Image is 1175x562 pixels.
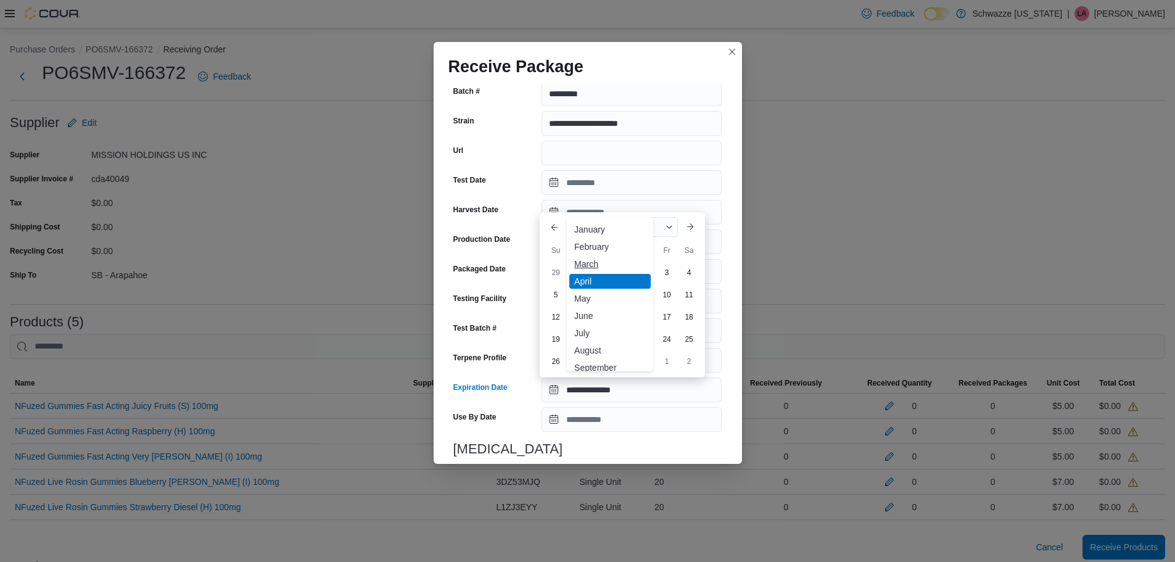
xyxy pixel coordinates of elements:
[569,257,651,271] div: March
[546,263,566,283] div: day-29
[569,274,651,289] div: April
[679,241,699,260] div: Sa
[629,217,678,237] div: Button. Open the year selector. 2026 is currently selected.
[453,86,480,96] label: Batch #
[679,329,699,349] div: day-25
[657,241,677,260] div: Fr
[453,442,722,457] h3: [MEDICAL_DATA]
[657,352,677,371] div: day-1
[657,263,677,283] div: day-3
[453,353,506,363] label: Terpene Profile
[546,329,566,349] div: day-19
[453,116,474,126] label: Strain
[453,205,498,215] label: Harvest Date
[657,307,677,327] div: day-17
[569,291,651,306] div: May
[679,352,699,371] div: day-2
[453,175,486,185] label: Test Date
[453,323,497,333] label: Test Batch #
[453,412,497,422] label: Use By Date
[453,382,508,392] label: Expiration Date
[545,262,700,373] div: April, 2026
[453,294,506,304] label: Testing Facility
[657,329,677,349] div: day-24
[453,264,506,274] label: Packaged Date
[546,307,566,327] div: day-12
[542,378,722,402] input: Press the down key to enter a popover containing a calendar. Press the escape key to close the po...
[542,200,722,225] input: Press the down key to open a popover containing a calendar.
[679,285,699,305] div: day-11
[657,285,677,305] div: day-10
[453,234,511,244] label: Production Date
[679,307,699,327] div: day-18
[546,352,566,371] div: day-26
[680,217,700,237] button: Next month
[542,407,722,432] input: Press the down key to open a popover containing a calendar.
[448,57,583,76] h1: Receive Package
[545,217,564,237] button: Previous Month
[569,239,651,254] div: February
[542,170,722,195] input: Press the down key to open a popover containing a calendar.
[725,44,740,59] button: Closes this modal window
[569,326,651,341] div: July
[569,360,651,375] div: September
[546,241,566,260] div: Su
[569,222,651,237] div: January
[453,146,464,155] label: Url
[569,343,651,358] div: August
[569,308,651,323] div: June
[679,263,699,283] div: day-4
[546,285,566,305] div: day-5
